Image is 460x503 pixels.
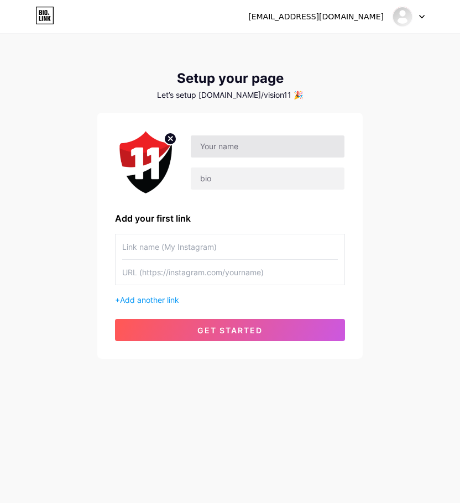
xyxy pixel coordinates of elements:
[120,295,179,305] span: Add another link
[115,294,345,306] div: +
[115,319,345,341] button: get started
[97,71,363,86] div: Setup your page
[115,130,177,194] img: profile pic
[248,11,384,23] div: [EMAIL_ADDRESS][DOMAIN_NAME]
[191,167,344,190] input: bio
[197,326,263,335] span: get started
[191,135,344,158] input: Your name
[392,6,413,27] img: vision11
[122,260,338,285] input: URL (https://instagram.com/yourname)
[97,91,363,99] div: Let’s setup [DOMAIN_NAME]/vision11 🎉
[115,212,345,225] div: Add your first link
[122,234,338,259] input: Link name (My Instagram)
